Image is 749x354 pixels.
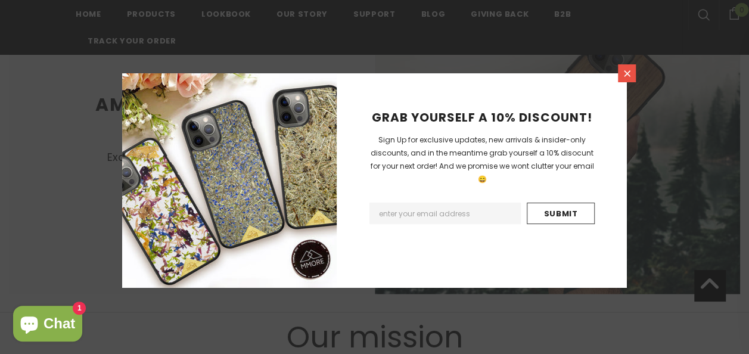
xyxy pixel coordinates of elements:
[372,109,592,126] span: GRAB YOURSELF A 10% DISCOUNT!
[369,203,521,224] input: Email Address
[527,203,595,224] input: Submit
[10,306,86,344] inbox-online-store-chat: Shopify online store chat
[371,135,594,184] span: Sign Up for exclusive updates, new arrivals & insider-only discounts, and in the meantime grab yo...
[618,64,636,82] a: Close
